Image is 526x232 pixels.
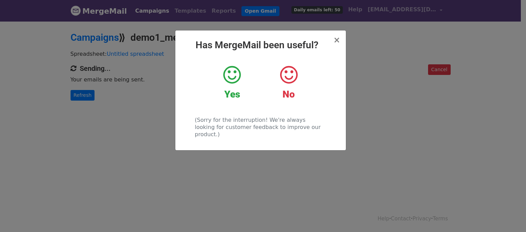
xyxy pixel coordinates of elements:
[224,89,240,100] strong: Yes
[333,35,340,45] span: ×
[265,65,312,100] a: No
[333,36,340,44] button: Close
[195,116,326,138] p: (Sorry for the interruption! We're always looking for customer feedback to improve our product.)
[283,89,295,100] strong: No
[181,39,340,51] h2: Has MergeMail been useful?
[209,65,255,100] a: Yes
